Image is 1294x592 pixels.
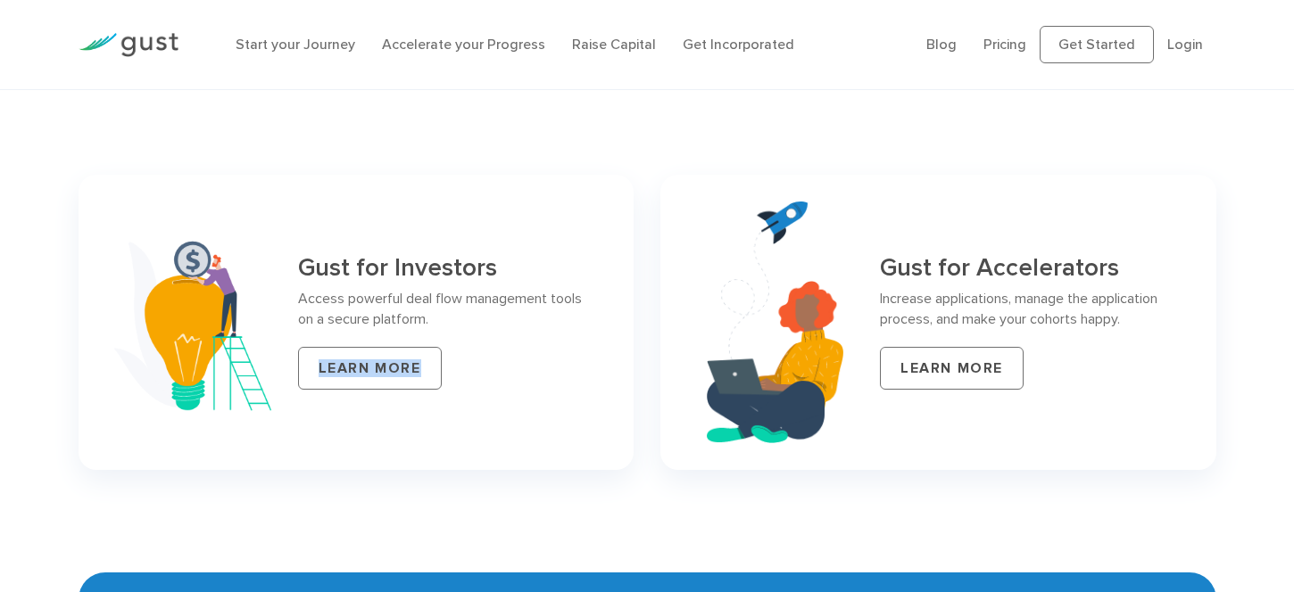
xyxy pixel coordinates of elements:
[880,255,1180,283] h3: Gust for Accelerators
[382,36,545,53] a: Accelerate your Progress
[880,288,1180,329] p: Increase applications, manage the application process, and make your cohorts happy.
[298,288,598,329] p: Access powerful deal flow management tools on a secure platform.
[236,36,355,53] a: Start your Journey
[572,36,656,53] a: Raise Capital
[707,201,843,443] img: Accelerators
[114,234,271,411] img: Investor
[298,255,598,283] h3: Gust for Investors
[983,36,1026,53] a: Pricing
[926,36,957,53] a: Blog
[298,347,442,390] a: LEARN MORE
[79,33,178,57] img: Gust Logo
[683,36,794,53] a: Get Incorporated
[1040,26,1154,63] a: Get Started
[880,347,1024,390] a: LEARN MORE
[1167,36,1203,53] a: Login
